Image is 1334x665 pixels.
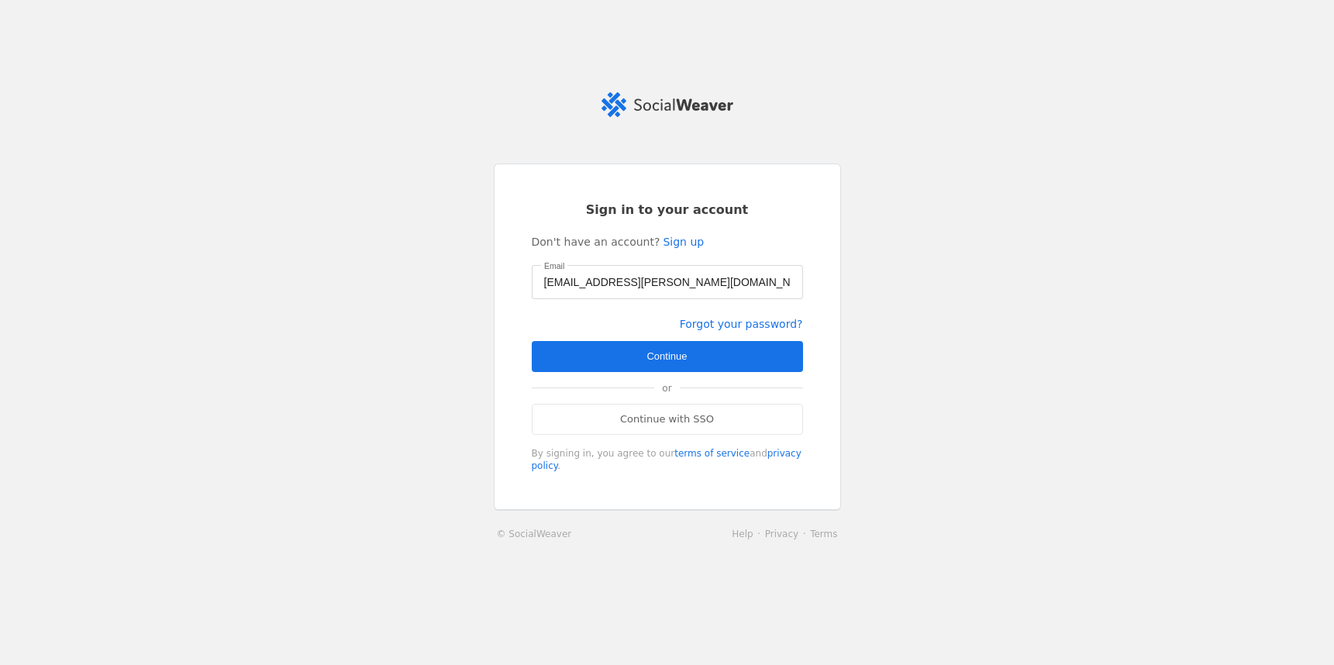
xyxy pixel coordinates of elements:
[753,526,765,542] li: ·
[586,202,749,219] span: Sign in to your account
[810,529,837,539] a: Terms
[532,234,660,250] span: Don't have an account?
[532,341,803,372] button: Continue
[646,349,687,364] span: Continue
[497,526,572,542] a: © SocialWeaver
[663,234,704,250] a: Sign up
[654,373,679,404] span: or
[544,259,564,273] mat-label: Email
[765,529,798,539] a: Privacy
[532,448,801,471] a: privacy policy
[798,526,810,542] li: ·
[674,448,750,459] a: terms of service
[532,404,803,435] a: Continue with SSO
[544,273,791,291] input: Email
[732,529,753,539] a: Help
[532,447,803,472] div: By signing in, you agree to our and .
[680,318,803,330] a: Forgot your password?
